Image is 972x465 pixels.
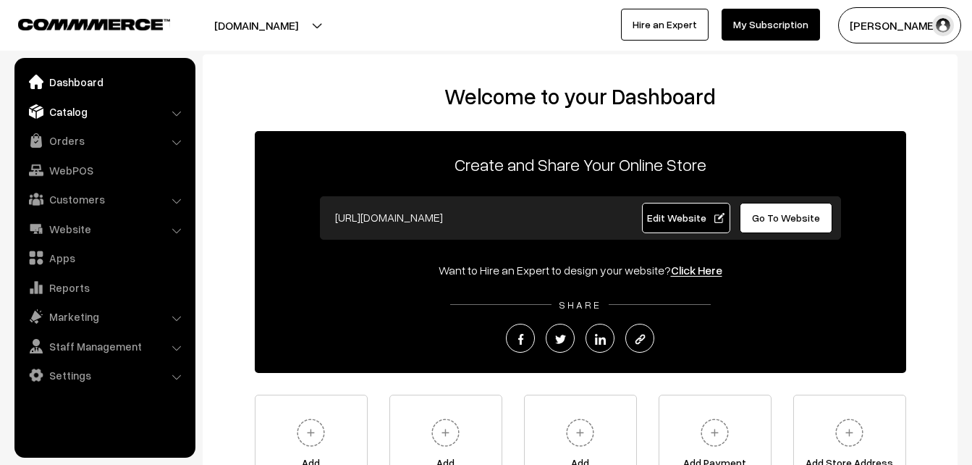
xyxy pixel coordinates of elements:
img: plus.svg [695,413,735,453]
img: plus.svg [560,413,600,453]
button: [DOMAIN_NAME] [164,7,349,43]
span: Go To Website [752,211,820,224]
img: user [932,14,954,36]
a: Settings [18,362,190,388]
img: plus.svg [829,413,869,453]
a: Dashboard [18,69,190,95]
a: WebPOS [18,157,190,183]
a: Orders [18,127,190,154]
div: Want to Hire an Expert to design your website? [255,261,906,279]
img: COMMMERCE [18,19,170,30]
a: Catalog [18,99,190,125]
a: Marketing [18,303,190,330]
a: Click Here [671,263,722,277]
button: [PERSON_NAME] [838,7,961,43]
a: Apps [18,245,190,271]
img: plus.svg [291,413,331,453]
a: My Subscription [722,9,820,41]
a: Customers [18,186,190,212]
a: Edit Website [642,203,730,233]
a: Hire an Expert [621,9,709,41]
img: plus.svg [426,413,465,453]
a: Go To Website [740,203,833,233]
span: SHARE [551,298,609,311]
span: Edit Website [647,211,724,224]
a: COMMMERCE [18,14,145,32]
p: Create and Share Your Online Store [255,151,906,177]
a: Staff Management [18,333,190,359]
a: Reports [18,275,190,301]
h2: Welcome to your Dashboard [217,83,943,109]
a: Website [18,216,190,242]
